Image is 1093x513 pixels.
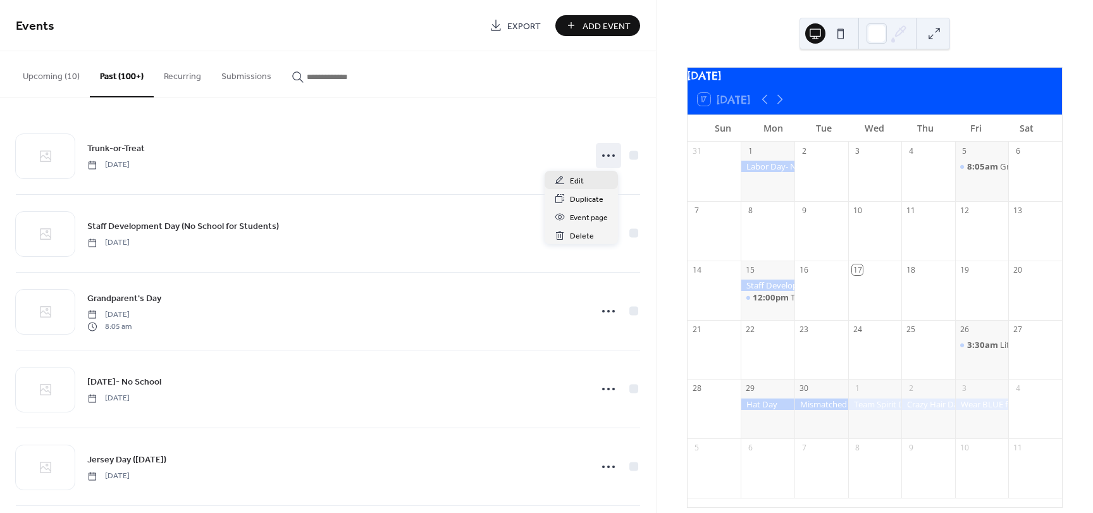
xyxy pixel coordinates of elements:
[570,230,594,243] span: Delete
[211,51,281,96] button: Submissions
[570,211,608,225] span: Event page
[745,324,756,335] div: 22
[741,292,794,303] div: Trunk-or-Treat
[87,292,161,306] span: Grandparent's Day
[799,383,810,394] div: 30
[87,237,130,249] span: [DATE]
[688,68,1062,84] div: [DATE]
[691,205,702,216] div: 7
[87,220,279,233] span: Staff Development Day (No School for Students)
[955,339,1009,350] div: Literacy Family Night
[852,443,863,454] div: 8
[87,309,132,321] span: [DATE]
[951,115,1001,141] div: Fri
[745,205,756,216] div: 8
[745,383,756,394] div: 29
[852,264,863,275] div: 17
[87,159,130,171] span: [DATE]
[87,452,166,467] a: Jersey Day ([DATE])
[852,324,863,335] div: 24
[906,145,917,156] div: 4
[799,205,810,216] div: 9
[741,161,794,172] div: Labor Day- No School
[691,324,702,335] div: 21
[799,443,810,454] div: 7
[691,264,702,275] div: 14
[87,291,161,306] a: Grandparent's Day
[799,145,810,156] div: 2
[959,324,970,335] div: 26
[906,205,917,216] div: 11
[87,454,166,467] span: Jersey Day ([DATE])
[852,145,863,156] div: 3
[1013,205,1023,216] div: 13
[16,14,54,39] span: Events
[1013,383,1023,394] div: 4
[799,324,810,335] div: 23
[570,175,584,188] span: Edit
[507,20,541,33] span: Export
[741,399,794,410] div: Hat Day
[745,264,756,275] div: 15
[691,145,702,156] div: 31
[87,471,130,482] span: [DATE]
[698,115,748,141] div: Sun
[480,15,550,36] a: Export
[906,264,917,275] div: 18
[1000,339,1079,350] div: Literacy Family Night
[745,145,756,156] div: 1
[794,399,848,410] div: Mismatched Day
[691,383,702,394] div: 28
[959,383,970,394] div: 3
[1013,264,1023,275] div: 20
[967,161,1000,172] span: 8:05am
[959,264,970,275] div: 19
[1013,443,1023,454] div: 11
[959,145,970,156] div: 5
[570,193,603,206] span: Duplicate
[1013,324,1023,335] div: 27
[906,383,917,394] div: 2
[852,205,863,216] div: 10
[691,443,702,454] div: 5
[87,141,145,156] a: Trunk-or-Treat
[555,15,640,36] button: Add Event
[87,376,161,389] span: [DATE]- No School
[87,142,145,156] span: Trunk-or-Treat
[1013,145,1023,156] div: 6
[959,205,970,216] div: 12
[90,51,154,97] button: Past (100+)
[583,20,631,33] span: Add Event
[791,292,846,303] div: Trunk-or-Treat
[1001,115,1052,141] div: Sat
[799,264,810,275] div: 16
[745,443,756,454] div: 6
[87,374,161,389] a: [DATE]- No School
[906,324,917,335] div: 25
[154,51,211,96] button: Recurring
[848,399,902,410] div: Team Spirit Day
[955,161,1009,172] div: Grandparent's Day
[959,443,970,454] div: 10
[1000,161,1072,172] div: Grandparent's Day
[748,115,799,141] div: Mon
[13,51,90,96] button: Upcoming (10)
[87,219,279,233] a: Staff Development Day (No School for Students)
[849,115,900,141] div: Wed
[87,393,130,404] span: [DATE]
[852,383,863,394] div: 1
[955,399,1009,410] div: Wear BLUE for Panther Pride!
[906,443,917,454] div: 9
[87,321,132,332] span: 8:05 am
[799,115,849,141] div: Tue
[741,280,794,291] div: Staff Development Day (No School for Students)
[900,115,951,141] div: Thu
[753,292,791,303] span: 12:00pm
[967,339,1000,350] span: 3:30am
[901,399,955,410] div: Crazy Hair Day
